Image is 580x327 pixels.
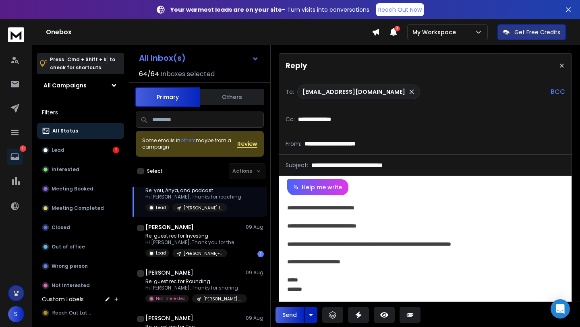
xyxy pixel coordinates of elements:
p: Hi [PERSON_NAME], Thanks for sharing [145,285,242,291]
button: Reach Out Later [37,305,124,321]
p: Get Free Credits [514,28,560,36]
button: Interested [37,161,124,178]
p: Lead [156,205,166,211]
p: Re: you, Anya, and podcast [145,187,241,194]
h1: All Inbox(s) [139,54,186,62]
p: To: [286,88,294,96]
p: Lead [156,250,166,256]
button: Lead1 [37,142,124,158]
div: Some emails in maybe from a campaign [142,137,237,150]
div: Open Intercom Messenger [551,299,570,319]
h3: Filters [37,107,124,118]
a: 1 [7,149,23,165]
button: Meeting Completed [37,200,124,216]
p: Meeting Completed [52,205,104,211]
p: Reply [286,60,307,71]
button: Out of office [37,239,124,255]
h1: [PERSON_NAME] [145,223,194,231]
button: All Status [37,123,124,139]
p: Not Interested [52,282,90,289]
h1: [PERSON_NAME] [145,269,193,277]
img: logo [8,27,24,42]
p: Interested [52,166,79,173]
p: BCC [551,87,565,97]
p: [PERSON_NAME] followers (PodMan outreach) [184,205,222,211]
p: Not Interested [156,296,186,302]
span: Reach Out Later [52,310,92,316]
button: Wrong person [37,258,124,274]
p: – Turn visits into conversations [170,6,369,14]
button: All Campaigns [37,77,124,93]
p: My Workspace [412,28,459,36]
p: From: [286,140,301,148]
p: Re: guest rec for Rounding [145,278,242,285]
button: Not Interested [37,277,124,294]
span: Cmd + Shift + k [66,55,108,64]
span: others [180,137,196,144]
button: S [8,306,24,322]
span: 3 [394,26,400,31]
h1: [PERSON_NAME] [145,314,193,322]
button: Help me write [287,179,348,195]
button: Meeting Booked [37,181,124,197]
button: Review [237,140,257,148]
button: Others [200,88,264,106]
label: Select [147,168,163,174]
span: 64 / 64 [139,69,159,79]
p: [PERSON_NAME] (self improvement pods) Batch #1 [203,296,242,302]
p: [PERSON_NAME]- Investing (Batch #3) [184,250,222,257]
p: 09 Aug [246,224,264,230]
p: Wrong person [52,263,88,269]
p: Closed [52,224,70,231]
p: Subject: [286,161,308,169]
p: 09 Aug [246,315,264,321]
a: Reach Out Now [376,3,424,16]
p: 1 [20,145,26,152]
button: All Inbox(s) [133,50,265,66]
p: Press to check for shortcuts. [50,56,115,72]
p: Meeting Booked [52,186,93,192]
p: Re: guest rec for Investing [145,233,234,239]
h1: Onebox [46,27,372,37]
p: Reach Out Now [378,6,422,14]
p: Lead [52,147,64,153]
button: Get Free Credits [497,24,566,40]
p: All Status [52,128,78,134]
p: Hi [PERSON_NAME], Thanks for reaching [145,194,241,200]
p: Hi [PERSON_NAME], Thank you for the [145,239,234,246]
div: 1 [257,251,264,257]
p: 09 Aug [246,269,264,276]
strong: Your warmest leads are on your site [170,6,282,14]
button: Primary [135,87,200,107]
h1: All Campaigns [43,81,87,89]
h3: Inboxes selected [161,69,215,79]
button: Closed [37,219,124,236]
p: [EMAIL_ADDRESS][DOMAIN_NAME] [302,88,405,96]
div: 1 [113,147,119,153]
p: Cc: [286,115,295,123]
p: Out of office [52,244,85,250]
button: Send [275,307,304,323]
h3: Custom Labels [42,295,84,303]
